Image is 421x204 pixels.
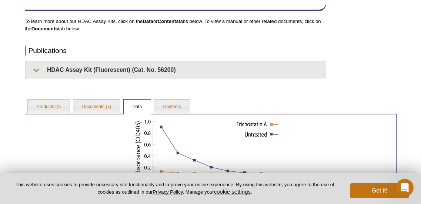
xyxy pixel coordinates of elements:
[158,19,179,24] strong: Contents
[350,183,409,198] button: Got it!
[25,18,326,33] p: To learn more about our HDAC Assay Kits, click on the or tabs below. To view a manual or other re...
[12,181,338,195] p: This website uses cookies to provide necessary site functionality and improve your online experie...
[26,61,326,78] summary: HDAC Assay Kit (Fluorescent) (Cat. No. 56200)
[73,100,120,114] a: Documents (7)
[28,100,70,114] a: Products (2)
[143,19,153,24] strong: Data
[124,100,151,114] a: Data
[214,188,251,195] button: cookie settings
[396,179,414,197] iframe: Intercom live chat
[31,26,58,31] strong: Documents
[154,100,190,114] a: Contents
[25,46,326,56] h2: Publications
[153,189,183,195] a: Privacy Policy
